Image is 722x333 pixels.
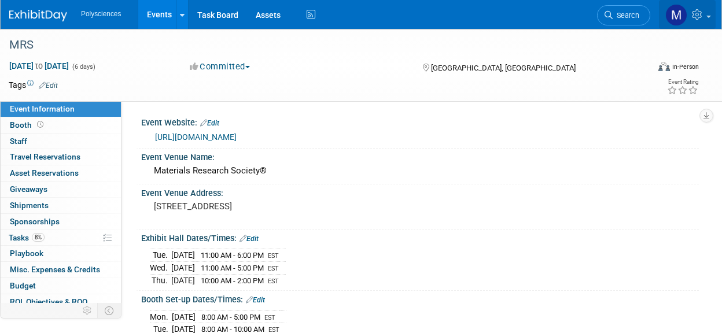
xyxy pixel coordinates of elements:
a: [URL][DOMAIN_NAME] [155,132,237,142]
a: Edit [200,119,219,127]
td: Toggle Event Tabs [98,303,121,318]
a: Budget [1,278,121,294]
img: ExhibitDay [9,10,67,21]
span: to [34,61,45,71]
div: Event Venue Name: [141,149,699,163]
td: Tue. [150,249,171,262]
span: 11:00 AM - 5:00 PM [201,264,264,272]
span: 8:00 AM - 5:00 PM [201,313,260,321]
span: Polysciences [81,10,121,18]
td: [DATE] [171,249,195,262]
a: Travel Reservations [1,149,121,165]
span: [DATE] [DATE] [9,61,69,71]
div: Event Venue Address: [141,184,699,199]
div: In-Person [672,62,699,71]
pre: [STREET_ADDRESS] [154,201,361,212]
img: Format-Inperson.png [658,62,670,71]
span: Tasks [9,233,45,242]
a: Edit [39,82,58,90]
img: Marketing Polysciences [665,4,687,26]
span: ROI, Objectives & ROO [10,297,87,306]
div: Exhibit Hall Dates/Times: [141,230,699,245]
span: Booth not reserved yet [35,120,46,129]
button: Committed [186,61,255,73]
a: Staff [1,134,121,149]
span: (6 days) [71,63,95,71]
span: Staff [10,136,27,146]
span: EST [268,265,279,272]
span: Budget [10,281,36,290]
span: Booth [10,120,46,129]
a: Shipments [1,198,121,213]
a: Booth [1,117,121,133]
a: Event Information [1,101,121,117]
div: Event Format [598,60,699,77]
a: ROI, Objectives & ROO [1,294,121,310]
div: Event Rating [667,79,698,85]
a: Search [597,5,650,25]
td: [DATE] [171,262,195,275]
a: Misc. Expenses & Credits [1,262,121,277]
span: Asset Reservations [10,168,79,177]
td: [DATE] [172,310,196,323]
span: 11:00 AM - 6:00 PM [201,251,264,260]
a: Asset Reservations [1,165,121,181]
a: Sponsorships [1,214,121,230]
td: [DATE] [171,274,195,286]
a: Playbook [1,246,121,261]
span: 8% [32,233,45,242]
a: Edit [246,296,265,304]
div: Materials Research Society® [150,162,690,180]
a: Edit [240,235,259,243]
div: Booth Set-up Dates/Times: [141,291,699,306]
a: Tasks8% [1,230,121,246]
span: Shipments [10,201,49,210]
span: Event Information [10,104,75,113]
span: Giveaways [10,184,47,194]
span: EST [268,277,279,285]
div: Event Website: [141,114,699,129]
span: Sponsorships [10,217,60,226]
td: Tags [9,79,58,91]
span: EST [264,314,275,321]
span: Travel Reservations [10,152,80,161]
td: Personalize Event Tab Strip [78,303,98,318]
a: Giveaways [1,182,121,197]
span: Playbook [10,249,43,258]
span: 10:00 AM - 2:00 PM [201,276,264,285]
span: Search [613,11,639,20]
td: Mon. [150,310,172,323]
span: EST [268,252,279,260]
div: MRS [5,35,640,55]
td: Thu. [150,274,171,286]
span: Misc. Expenses & Credits [10,265,100,274]
span: [GEOGRAPHIC_DATA], [GEOGRAPHIC_DATA] [431,64,576,72]
td: Wed. [150,262,171,275]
